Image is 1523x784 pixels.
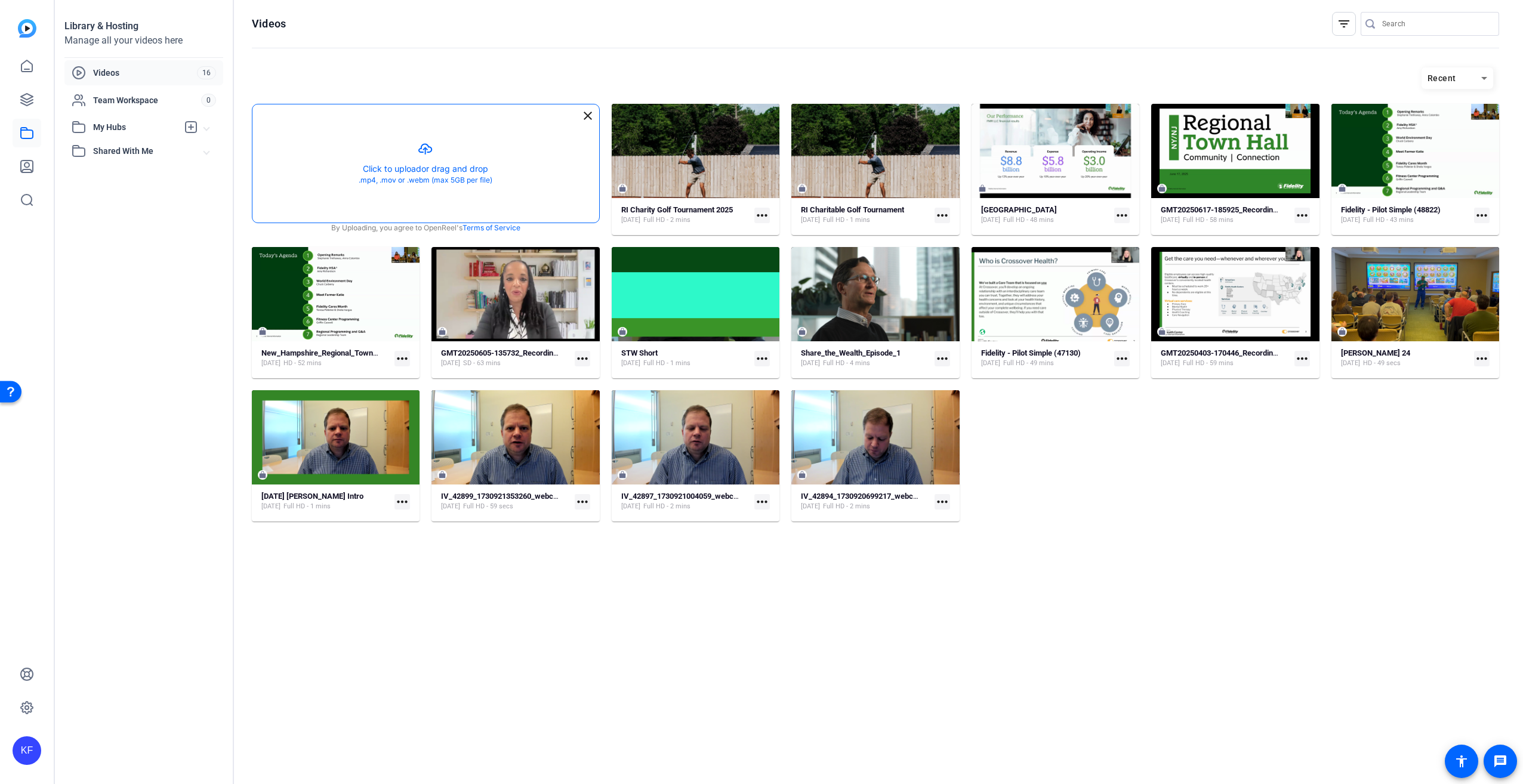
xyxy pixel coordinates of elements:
span: Full HD - 2 mins [823,502,870,511]
mat-icon: more_horiz [575,494,590,510]
span: HD - 49 secs [1363,359,1401,368]
div: KF [13,736,41,765]
strong: [PERSON_NAME] 24 [1341,348,1410,357]
a: Fidelity - Pilot Simple (48822)[DATE]Full HD - 43 mins [1341,205,1469,225]
strong: IV_42897_1730921004059_webcam [621,492,744,501]
a: [DATE] [PERSON_NAME] Intro[DATE]Full HD - 1 mins [261,492,390,511]
mat-icon: more_horiz [394,494,410,510]
span: [DATE] [801,359,820,368]
mat-icon: more_horiz [575,351,590,366]
span: HD - 52 mins [283,359,322,368]
span: [DATE] [1341,359,1360,368]
div: Manage all your videos here [64,33,223,48]
span: Full HD - 1 mins [643,359,690,368]
a: GMT20250617-185925_Recording_1920x1200[DATE]Full HD - 58 mins [1161,205,1289,225]
span: [DATE] [1161,359,1180,368]
a: Share_the_Wealth_Episode_1[DATE]Full HD - 4 mins [801,348,929,368]
span: [DATE] [621,215,640,225]
mat-icon: more_horiz [1294,208,1310,223]
strong: GMT20250617-185925_Recording_1920x1200 [1161,205,1318,214]
span: Full HD - 43 mins [1363,215,1414,225]
a: New_Hampshire_Regional_Town_Hall_6_5_2025[DATE]HD - 52 mins [261,348,390,368]
mat-icon: more_horiz [935,208,950,223]
span: [DATE] [261,359,280,368]
a: Fidelity - Pilot Simple (47130)[DATE]Full HD - 49 mins [981,348,1109,368]
strong: IV_42894_1730920699217_webcam [801,492,924,501]
strong: [DATE] [PERSON_NAME] Intro [261,492,363,501]
span: Videos [93,67,197,79]
span: Full HD - 1 mins [283,502,331,511]
mat-icon: more_horiz [394,351,410,366]
strong: GMT20250403-170446_Recording_1920x1200 [1161,348,1318,357]
span: [DATE] [441,502,460,511]
a: RI Charitable Golf Tournament[DATE]Full HD - 1 mins [801,205,929,225]
span: Full HD - 58 mins [1183,215,1234,225]
mat-icon: more_horiz [1294,351,1310,366]
span: Shared With Me [93,145,204,158]
span: [DATE] [801,215,820,225]
strong: RI Charitable Golf Tournament [801,205,904,214]
input: Search [1382,17,1490,31]
span: [DATE] [621,502,640,511]
h1: Videos [252,17,286,31]
mat-icon: more_horiz [1114,208,1130,223]
span: [DATE] [801,502,820,511]
span: 0 [201,94,216,107]
a: IV_42899_1730921353260_webcam[DATE]Full HD - 59 secs [441,492,569,511]
span: [DATE] [1161,215,1180,225]
strong: New_Hampshire_Regional_Town_Hall_6_5_2025 [261,348,426,357]
span: [DATE] [261,502,280,511]
strong: IV_42899_1730921353260_webcam [441,492,564,501]
mat-icon: accessibility [1454,754,1469,768]
span: Full HD - 4 mins [823,359,870,368]
span: Full HD - 1 mins [823,215,870,225]
span: Full HD - 2 mins [643,215,690,225]
mat-icon: more_horiz [1474,208,1490,223]
mat-expansion-panel-header: Shared With Me [64,139,223,163]
a: [GEOGRAPHIC_DATA][DATE]Full HD - 48 mins [981,205,1109,225]
strong: GMT20250605-135732_Recording_1920x1020 [441,348,599,357]
mat-icon: more_horiz [754,351,770,366]
strong: [GEOGRAPHIC_DATA] [981,205,1057,214]
a: IV_42894_1730920699217_webcam[DATE]Full HD - 2 mins [801,492,929,511]
mat-icon: more_horiz [1114,351,1130,366]
span: Full HD - 2 mins [643,502,690,511]
span: Full HD - 49 mins [1003,359,1054,368]
mat-expansion-panel-header: My Hubs [64,115,223,139]
span: [DATE] [1341,215,1360,225]
mat-icon: more_horiz [754,208,770,223]
strong: Fidelity - Pilot Simple (47130) [981,348,1081,357]
a: RI Charity Golf Tournament 2025[DATE]Full HD - 2 mins [621,205,750,225]
span: Full HD - 59 mins [1183,359,1234,368]
span: Recent [1428,73,1456,83]
a: [PERSON_NAME] 24[DATE]HD - 49 secs [1341,348,1469,368]
span: 16 [197,66,216,79]
span: [DATE] [441,359,460,368]
mat-icon: more_horiz [1474,351,1490,366]
img: blue-gradient.svg [18,19,36,38]
mat-icon: more_horiz [935,351,950,366]
span: SD - 63 mins [463,359,501,368]
span: [DATE] [981,215,1000,225]
span: Team Workspace [93,94,201,106]
strong: Fidelity - Pilot Simple (48822) [1341,205,1441,214]
div: Library & Hosting [64,19,223,33]
strong: Share_the_Wealth_Episode_1 [801,348,901,357]
mat-icon: more_horiz [754,494,770,510]
a: STW Short[DATE]Full HD - 1 mins [621,348,750,368]
a: GMT20250605-135732_Recording_1920x1020[DATE]SD - 63 mins [441,348,569,368]
span: [DATE] [981,359,1000,368]
strong: STW Short [621,348,658,357]
mat-icon: message [1493,754,1507,768]
mat-icon: more_horiz [935,494,950,510]
mat-icon: close [581,109,595,123]
a: GMT20250403-170446_Recording_1920x1200[DATE]Full HD - 59 mins [1161,348,1289,368]
div: By Uploading, you agree to OpenReel's [252,223,599,233]
span: [DATE] [621,359,640,368]
span: Full HD - 59 secs [463,502,513,511]
a: Terms of Service [463,223,520,233]
strong: RI Charity Golf Tournament 2025 [621,205,733,214]
a: IV_42897_1730921004059_webcam[DATE]Full HD - 2 mins [621,492,750,511]
mat-icon: filter_list [1337,17,1351,31]
span: Full HD - 48 mins [1003,215,1054,225]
